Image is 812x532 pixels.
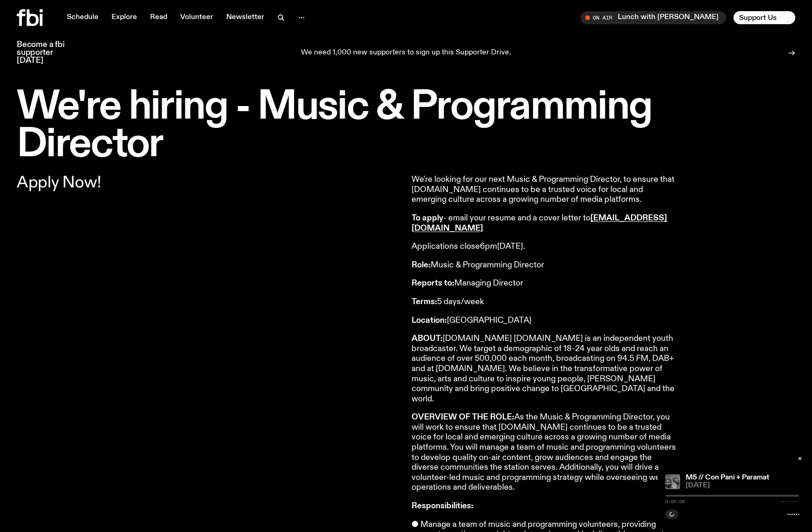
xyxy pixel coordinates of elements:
a: M5 // Con Pani + Paramat [686,474,769,481]
button: Support Us [733,11,795,24]
span: Support Us [739,13,777,22]
p: We need 1,000 new supporters to sign up this Supporter Drive. [301,49,511,57]
a: Newsletter [221,11,270,24]
h3: Become a fbi supporter [DATE] [17,41,76,65]
span: [DATE] [686,482,799,489]
strong: Reports to: [412,279,454,287]
a: Schedule [61,11,104,24]
a: Read [144,11,173,24]
p: Music & Programming Director [412,260,679,271]
p: Applications close 6pm[DATE]. [412,242,679,252]
span: 0:00:00 [665,499,685,504]
p: [DOMAIN_NAME] [DOMAIN_NAME] is an independent youth broadcaster. We target a demographic of 18-24... [412,334,679,404]
span: -:--:-- [779,499,799,504]
a: Explore [106,11,143,24]
p: As the Music & Programming Director, you will work to ensure that [DOMAIN_NAME] continues to be a... [412,412,679,493]
strong: Terms: [412,298,437,306]
a: [EMAIL_ADDRESS][DOMAIN_NAME] [412,214,667,233]
strong: ABOUT: [412,334,443,343]
p: [GEOGRAPHIC_DATA] [412,316,679,326]
button: On AirLunch with [PERSON_NAME] [581,11,726,24]
p: - email your resume and a cover letter to [412,213,679,233]
h1: We're hiring - Music & Programming Director [17,88,795,164]
a: Volunteer [175,11,219,24]
strong: Location: [412,316,447,325]
p: Apply Now! [17,175,400,191]
p: We're looking for our next Music & Programming Director, to ensure that [DOMAIN_NAME] continues t... [412,175,679,205]
strong: Responsibilities: [412,502,473,510]
strong: To apply [412,214,443,222]
p: Managing Director [412,279,679,289]
p: 5 days/week [412,297,679,307]
strong: OVERVIEW OF THE ROLE: [412,413,514,421]
strong: Role: [412,261,431,269]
